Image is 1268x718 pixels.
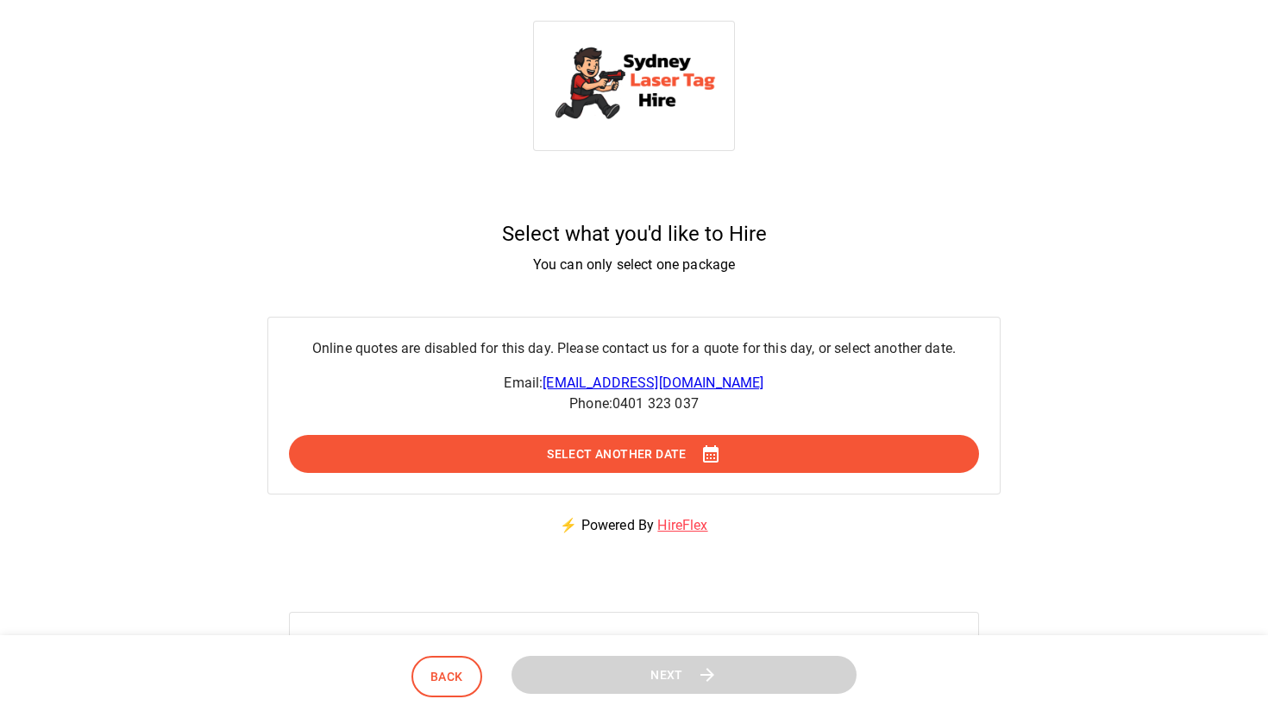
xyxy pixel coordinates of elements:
[548,35,720,133] img: Sydney Laser Tag Hire logo
[289,338,979,359] p: Online quotes are disabled for this day. Please contact us for a quote for this day, or select an...
[650,664,683,686] span: Next
[289,373,979,394] p: Email:
[21,255,1247,275] p: You can only select one package
[430,666,463,688] span: Back
[583,633,686,661] h5: Need help?
[547,444,687,465] span: Select Another Date
[289,394,979,414] p: Phone: 0401 323 037
[512,656,857,695] button: Next
[657,517,707,533] a: HireFlex
[411,656,482,698] button: Back
[21,220,1247,248] h5: Select what you'd like to Hire
[539,494,728,557] p: ⚡ Powered By
[289,435,979,474] button: Select Another Date
[543,375,763,391] a: [EMAIL_ADDRESS][DOMAIN_NAME]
